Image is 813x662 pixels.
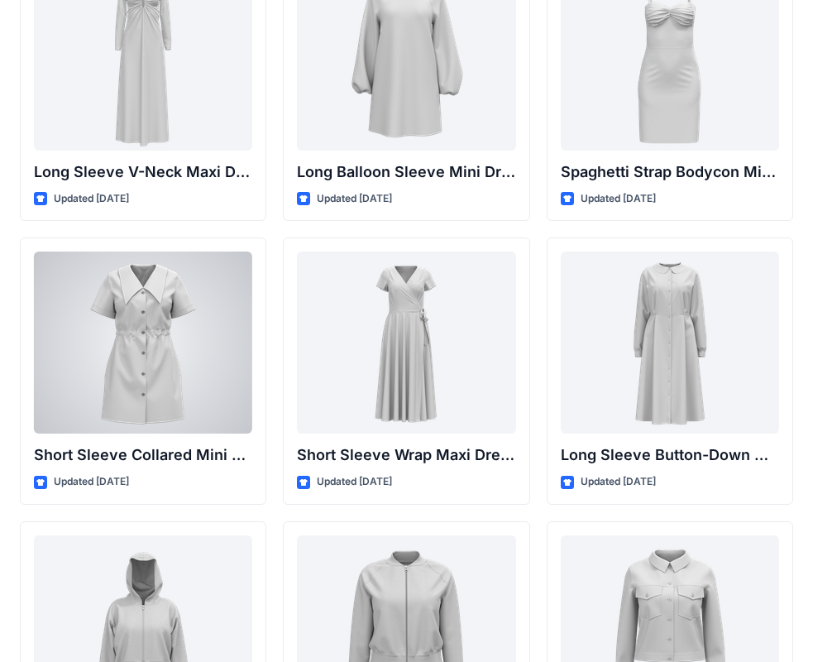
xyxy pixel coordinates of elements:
[561,252,779,434] a: Long Sleeve Button-Down Midi Dress
[297,444,515,467] p: Short Sleeve Wrap Maxi Dress
[581,473,656,491] p: Updated [DATE]
[561,161,779,184] p: Spaghetti Strap Bodycon Mini Dress with Bust Detail
[317,473,392,491] p: Updated [DATE]
[34,252,252,434] a: Short Sleeve Collared Mini Dress with Drawstring Waist
[34,444,252,467] p: Short Sleeve Collared Mini Dress with Drawstring Waist
[297,252,515,434] a: Short Sleeve Wrap Maxi Dress
[54,473,129,491] p: Updated [DATE]
[54,190,129,208] p: Updated [DATE]
[297,161,515,184] p: Long Balloon Sleeve Mini Dress
[561,444,779,467] p: Long Sleeve Button-Down Midi Dress
[581,190,656,208] p: Updated [DATE]
[34,161,252,184] p: Long Sleeve V-Neck Maxi Dress with Twisted Detail
[317,190,392,208] p: Updated [DATE]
